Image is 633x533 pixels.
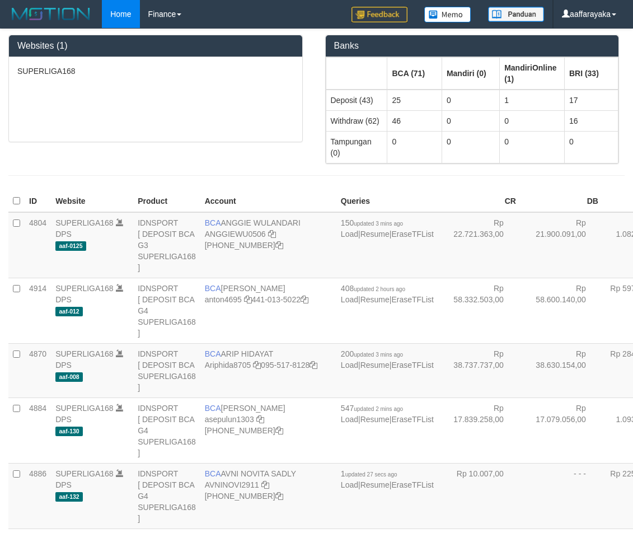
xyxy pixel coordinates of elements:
[205,295,242,304] a: anton4695
[326,110,387,131] td: Withdraw (62)
[25,398,51,463] td: 4884
[205,349,221,358] span: BCA
[55,404,114,413] a: SUPERLIGA168
[391,230,433,239] a: EraseTFList
[55,427,83,436] span: aaf-130
[133,343,200,398] td: IDNSPORT [ DEPOSIT BCA SUPERLIGA168 ]
[341,284,434,304] span: | |
[521,212,603,278] td: Rp 21.900.091,00
[391,295,433,304] a: EraseTFList
[334,41,611,51] h3: Banks
[442,90,499,111] td: 0
[341,218,403,227] span: 150
[354,352,403,358] span: updated 3 mins ago
[521,463,603,529] td: - - -
[488,7,544,22] img: panduan.png
[200,212,336,278] td: ANGGIE WULANDARI [PHONE_NUMBER]
[200,343,336,398] td: ARIP HIDAYAT 095-517-8128
[391,415,433,424] a: EraseTFList
[341,415,358,424] a: Load
[341,469,434,489] span: | |
[51,398,133,463] td: DPS
[442,110,499,131] td: 0
[133,190,200,212] th: Product
[205,480,259,489] a: AVNINOVI2911
[500,131,565,163] td: 0
[564,110,618,131] td: 16
[341,295,358,304] a: Load
[345,471,397,478] span: updated 27 secs ago
[51,278,133,343] td: DPS
[55,241,86,251] span: aaf-0125
[351,7,407,22] img: Feedback.jpg
[391,361,433,370] a: EraseTFList
[387,57,442,90] th: Group: activate to sort column ascending
[336,190,438,212] th: Queries
[438,343,521,398] td: Rp 38.737.737,00
[205,230,266,239] a: ANGGIEWU0506
[55,372,83,382] span: aaf-008
[326,57,387,90] th: Group: activate to sort column ascending
[268,230,276,239] a: Copy ANGGIEWU0506 to clipboard
[521,398,603,463] td: Rp 17.079.056,00
[275,426,283,435] a: Copy 4062281875 to clipboard
[438,212,521,278] td: Rp 22.721.363,00
[205,361,251,370] a: Ariphida8705
[438,463,521,529] td: Rp 10.007,00
[341,230,358,239] a: Load
[391,480,433,489] a: EraseTFList
[17,66,294,77] p: SUPERLIGA168
[25,212,51,278] td: 4804
[387,90,442,111] td: 25
[360,361,390,370] a: Resume
[341,349,403,358] span: 200
[341,404,403,413] span: 547
[51,212,133,278] td: DPS
[341,361,358,370] a: Load
[341,469,397,478] span: 1
[55,307,83,316] span: aaf-012
[326,131,387,163] td: Tampungan (0)
[341,218,434,239] span: | |
[438,398,521,463] td: Rp 17.839.258,00
[205,284,221,293] span: BCA
[360,295,390,304] a: Resume
[55,349,114,358] a: SUPERLIGA168
[55,469,114,478] a: SUPERLIGA168
[205,415,254,424] a: asepulun1303
[55,284,114,293] a: SUPERLIGA168
[341,480,358,489] a: Load
[341,284,405,293] span: 408
[275,241,283,250] a: Copy 4062213373 to clipboard
[25,343,51,398] td: 4870
[200,278,336,343] td: [PERSON_NAME] 441-013-5022
[17,41,294,51] h3: Websites (1)
[200,398,336,463] td: [PERSON_NAME] [PHONE_NUMBER]
[205,469,221,478] span: BCA
[244,295,252,304] a: Copy anton4695 to clipboard
[133,278,200,343] td: IDNSPORT [ DEPOSIT BCA G4 SUPERLIGA168 ]
[51,463,133,529] td: DPS
[55,218,114,227] a: SUPERLIGA168
[133,463,200,529] td: IDNSPORT [ DEPOSIT BCA G4 SUPERLIGA168 ]
[354,221,403,227] span: updated 3 mins ago
[360,230,390,239] a: Resume
[360,480,390,489] a: Resume
[256,415,264,424] a: Copy asepulun1303 to clipboard
[51,343,133,398] td: DPS
[205,218,221,227] span: BCA
[310,361,317,370] a: Copy 0955178128 to clipboard
[25,278,51,343] td: 4914
[521,278,603,343] td: Rp 58.600.140,00
[387,131,442,163] td: 0
[442,131,499,163] td: 0
[200,190,336,212] th: Account
[51,190,133,212] th: Website
[354,286,405,292] span: updated 2 hours ago
[205,404,221,413] span: BCA
[275,492,283,501] a: Copy 4062280135 to clipboard
[564,90,618,111] td: 17
[521,343,603,398] td: Rp 38.630.154,00
[521,190,603,212] th: DB
[261,480,269,489] a: Copy AVNINOVI2911 to clipboard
